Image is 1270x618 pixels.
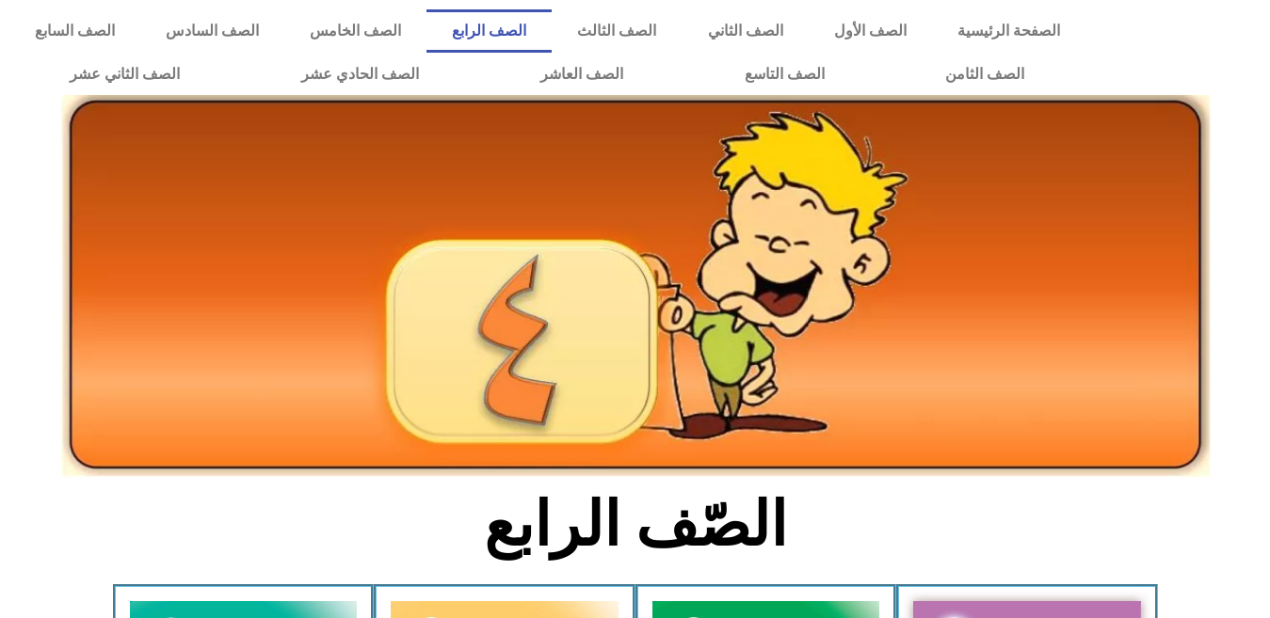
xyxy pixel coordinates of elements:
a: الصف الأول [809,9,932,53]
a: الصف الحادي عشر [241,53,480,96]
a: الصف الثالث [552,9,682,53]
a: الصف التاسع [683,53,885,96]
a: الصف العاشر [480,53,684,96]
a: الصف الثامن [885,53,1085,96]
a: الصفحة الرئيسية [932,9,1085,53]
a: الصف الخامس [284,9,426,53]
a: الصف الرابع [426,9,552,53]
a: الصف الثاني عشر [9,53,241,96]
a: الصف الثاني [683,9,809,53]
h2: الصّف الرابع [324,488,946,562]
a: الصف السادس [140,9,284,53]
a: الصف السابع [9,9,140,53]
